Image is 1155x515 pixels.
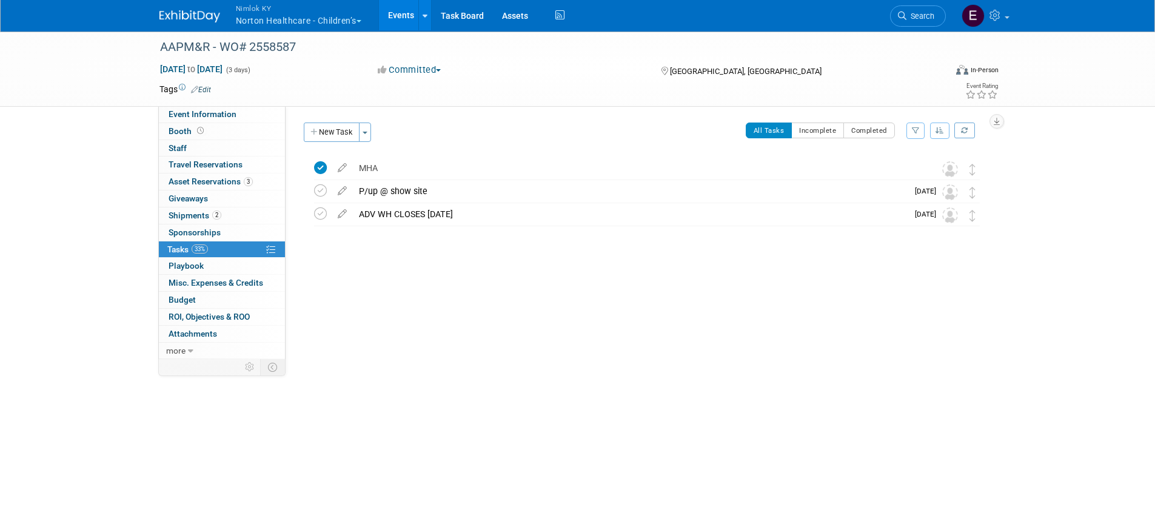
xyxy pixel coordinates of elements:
i: Move task [969,187,976,198]
span: Giveaways [169,194,208,203]
a: Attachments [159,326,285,342]
i: Move task [969,210,976,221]
span: Booth [169,126,206,136]
a: more [159,343,285,359]
span: Misc. Expenses & Credits [169,278,263,288]
i: Move task [969,164,976,175]
button: New Task [304,123,360,142]
button: Committed [373,64,446,76]
span: to [186,64,197,74]
a: Tasks33% [159,241,285,258]
div: Event Format [874,63,999,81]
a: Misc. Expenses & Credits [159,275,285,291]
span: Asset Reservations [169,177,253,186]
td: Personalize Event Tab Strip [239,359,261,375]
div: P/up @ show site [353,181,908,201]
span: 3 [244,177,253,186]
div: MHA [353,158,918,178]
img: ExhibitDay [159,10,220,22]
div: AAPM&R - WO# 2558587 [156,36,928,58]
a: Sponsorships [159,224,285,241]
span: [DATE] [DATE] [159,64,223,75]
span: more [166,346,186,355]
span: Search [906,12,934,21]
span: 2 [212,210,221,220]
img: Format-Inperson.png [956,65,968,75]
a: Refresh [954,123,975,138]
td: Tags [159,83,211,95]
div: Event Rating [965,83,998,89]
img: Unassigned [942,207,958,223]
a: edit [332,186,353,197]
span: Playbook [169,261,204,271]
a: Asset Reservations3 [159,173,285,190]
a: Event Information [159,106,285,123]
span: Nimlok KY [236,2,361,15]
img: Unassigned [942,161,958,177]
span: (3 days) [225,66,250,74]
span: Attachments [169,329,217,338]
a: Budget [159,292,285,308]
span: [DATE] [915,187,942,195]
button: Incomplete [791,123,844,138]
img: Unassigned [942,184,958,200]
span: Budget [169,295,196,305]
a: Booth [159,123,285,140]
a: Search [890,5,946,27]
span: Tasks [167,244,208,254]
a: Edit [191,86,211,94]
a: Giveaways [159,190,285,207]
a: ROI, Objectives & ROO [159,309,285,325]
span: Event Information [169,109,236,119]
a: Travel Reservations [159,157,285,173]
span: Staff [169,143,187,153]
button: Completed [843,123,895,138]
a: Playbook [159,258,285,274]
a: Shipments2 [159,207,285,224]
span: ROI, Objectives & ROO [169,312,250,321]
td: Toggle Event Tabs [260,359,285,375]
a: edit [332,163,353,173]
div: ADV WH CLOSES [DATE] [353,204,908,224]
span: Shipments [169,210,221,220]
button: All Tasks [746,123,792,138]
span: [GEOGRAPHIC_DATA], [GEOGRAPHIC_DATA] [670,67,822,76]
a: Staff [159,140,285,157]
span: [DATE] [915,210,942,218]
div: In-Person [970,66,999,75]
span: Travel Reservations [169,160,243,169]
span: Booth not reserved yet [195,126,206,135]
span: Sponsorships [169,227,221,237]
span: 33% [192,244,208,254]
img: Elizabeth Griffin [962,4,985,27]
a: edit [332,209,353,220]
